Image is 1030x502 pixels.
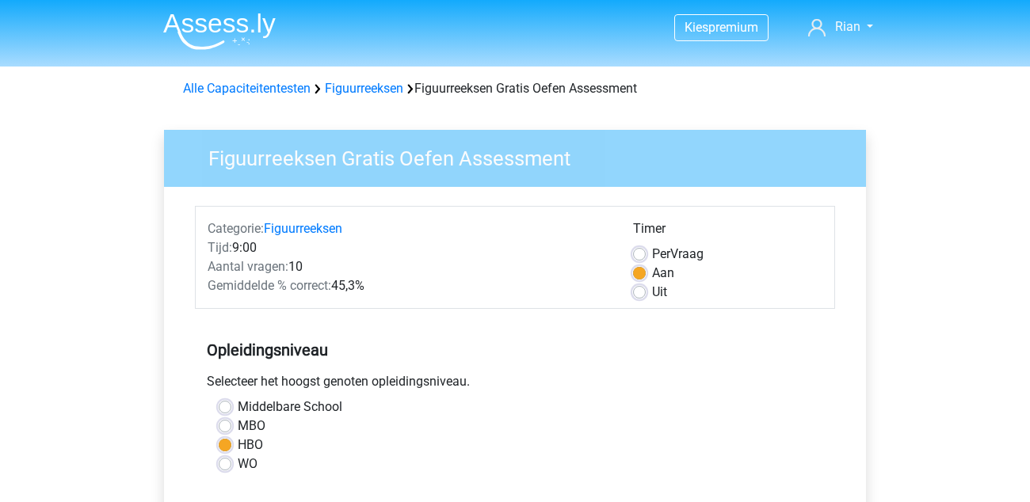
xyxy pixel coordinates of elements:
div: 45,3% [196,276,621,295]
div: 9:00 [196,238,621,257]
label: WO [238,454,257,473]
img: Assessly [163,13,276,50]
h3: Figuurreeksen Gratis Oefen Assessment [189,140,854,171]
label: Middelbare School [238,397,342,416]
label: Vraag [652,245,704,264]
label: HBO [238,435,263,454]
label: Uit [652,283,667,302]
a: Kiespremium [675,17,768,38]
div: 10 [196,257,621,276]
span: Gemiddelde % correct: [208,278,331,293]
a: Figuurreeksen [325,81,403,96]
div: Figuurreeksen Gratis Oefen Assessment [177,79,853,98]
label: Aan [652,264,674,283]
span: Rian [835,19,860,34]
label: MBO [238,416,265,435]
span: Kies [685,20,708,35]
span: premium [708,20,758,35]
div: Timer [633,219,822,245]
h5: Opleidingsniveau [207,334,823,366]
span: Tijd: [208,240,232,255]
span: Categorie: [208,221,264,236]
span: Per [652,246,670,261]
a: Figuurreeksen [264,221,342,236]
span: Aantal vragen: [208,259,288,274]
div: Selecteer het hoogst genoten opleidingsniveau. [195,372,835,397]
a: Rian [802,17,879,36]
a: Alle Capaciteitentesten [183,81,311,96]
